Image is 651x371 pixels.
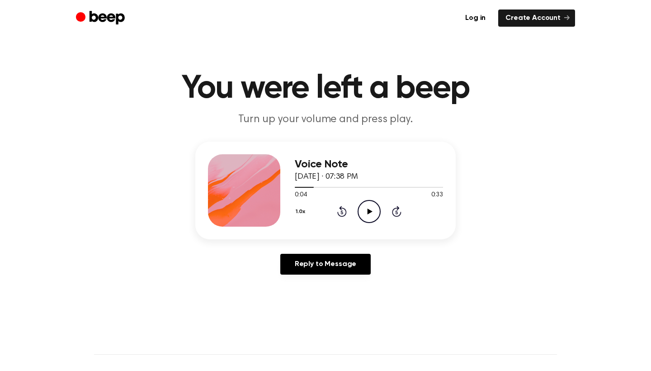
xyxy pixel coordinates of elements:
h3: Voice Note [295,158,443,171]
button: 1.0x [295,204,309,219]
span: 0:04 [295,190,307,200]
a: Beep [76,10,127,27]
p: Turn up your volume and press play. [152,112,499,127]
a: Reply to Message [280,254,371,275]
a: Create Account [498,10,575,27]
span: 0:33 [431,190,443,200]
a: Log in [458,10,493,27]
h1: You were left a beep [94,72,557,105]
span: [DATE] · 07:38 PM [295,173,358,181]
